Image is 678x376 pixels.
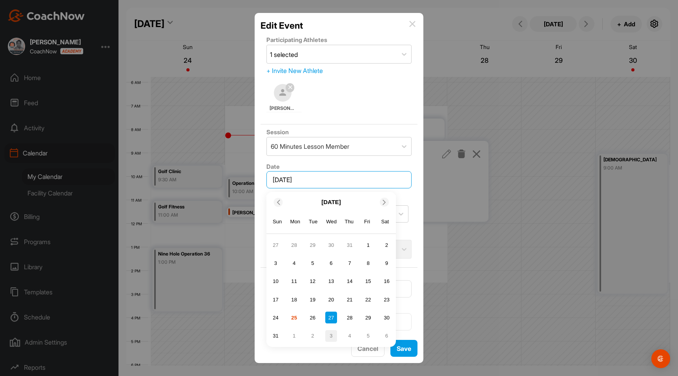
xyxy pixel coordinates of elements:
[308,217,318,227] div: Tue
[325,239,337,251] div: Choose Wednesday, July 30th, 2025
[270,105,296,112] span: [PERSON_NAME]
[325,330,337,342] div: Choose Wednesday, September 3rd, 2025
[274,84,292,102] img: default-ef6cabf814de5a2bf16c804365e32c732080f9872bdf737d349900a9daf73cf9.png
[266,36,327,44] label: Participating Athletes
[362,217,372,227] div: Fri
[288,257,300,269] div: Choose Monday, August 4th, 2025
[270,50,298,59] div: 1 selected
[325,294,337,305] div: Choose Wednesday, August 20th, 2025
[261,19,303,32] h2: Edit Event
[266,128,289,136] label: Session
[362,294,374,305] div: Choose Friday, August 22nd, 2025
[325,312,337,323] div: Choose Wednesday, August 27th, 2025
[288,330,300,342] div: Choose Monday, September 1st, 2025
[390,340,417,357] button: Save
[381,239,393,251] div: Choose Saturday, August 2nd, 2025
[270,294,281,305] div: Choose Sunday, August 17th, 2025
[307,257,319,269] div: Choose Tuesday, August 5th, 2025
[270,257,281,269] div: Choose Sunday, August 3rd, 2025
[270,312,281,323] div: Choose Sunday, August 24th, 2025
[381,312,393,323] div: Choose Saturday, August 30th, 2025
[266,171,412,188] input: Select Date
[288,294,300,305] div: Choose Monday, August 18th, 2025
[307,294,319,305] div: Choose Tuesday, August 19th, 2025
[325,257,337,269] div: Choose Wednesday, August 6th, 2025
[272,217,282,227] div: Sun
[651,349,670,368] div: Open Intercom Messenger
[326,217,336,227] div: Wed
[409,21,416,27] img: info
[270,276,281,287] div: Choose Sunday, August 10th, 2025
[307,312,319,323] div: Choose Tuesday, August 26th, 2025
[270,239,281,251] div: Choose Sunday, July 27th, 2025
[270,330,281,342] div: Choose Sunday, August 31st, 2025
[381,276,393,287] div: Choose Saturday, August 16th, 2025
[307,239,319,251] div: Choose Tuesday, July 29th, 2025
[381,257,393,269] div: Choose Saturday, August 9th, 2025
[362,257,374,269] div: Choose Friday, August 8th, 2025
[344,294,355,305] div: Choose Thursday, August 21st, 2025
[266,163,280,170] label: Date
[380,217,390,227] div: Sat
[321,198,341,207] p: [DATE]
[344,276,355,287] div: Choose Thursday, August 14th, 2025
[362,239,374,251] div: Choose Friday, August 1st, 2025
[271,142,349,151] div: 60 Minutes Lesson Member
[325,276,337,287] div: Choose Wednesday, August 13th, 2025
[381,330,393,342] div: Choose Saturday, September 6th, 2025
[362,330,374,342] div: Choose Friday, September 5th, 2025
[344,330,355,342] div: Choose Thursday, September 4th, 2025
[362,312,374,323] div: Choose Friday, August 29th, 2025
[288,276,300,287] div: Choose Monday, August 11th, 2025
[344,257,355,269] div: Choose Thursday, August 7th, 2025
[288,312,300,323] div: Choose Monday, August 25th, 2025
[269,238,394,343] div: month 2025-08
[344,239,355,251] div: Choose Thursday, July 31st, 2025
[307,276,319,287] div: Choose Tuesday, August 12th, 2025
[344,217,354,227] div: Thu
[288,239,300,251] div: Choose Monday, July 28th, 2025
[362,276,374,287] div: Choose Friday, August 15th, 2025
[307,330,319,342] div: Choose Tuesday, September 2nd, 2025
[344,312,355,323] div: Choose Thursday, August 28th, 2025
[266,66,412,75] div: + Invite New Athlete
[381,294,393,305] div: Choose Saturday, August 23rd, 2025
[290,217,301,227] div: Mon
